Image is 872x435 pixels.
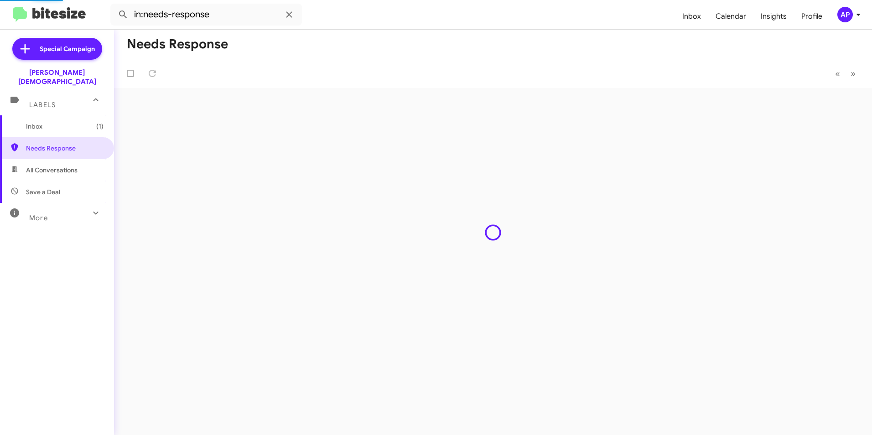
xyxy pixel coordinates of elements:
span: All Conversations [26,166,78,175]
input: Search [110,4,302,26]
span: » [851,68,856,79]
span: Labels [29,101,56,109]
a: Insights [753,3,794,30]
a: Special Campaign [12,38,102,60]
button: Previous [830,64,846,83]
h1: Needs Response [127,37,228,52]
button: AP [830,7,862,22]
span: Special Campaign [40,44,95,53]
nav: Page navigation example [830,64,861,83]
span: « [835,68,840,79]
a: Inbox [675,3,708,30]
span: Inbox [26,122,104,131]
span: More [29,214,48,222]
a: Calendar [708,3,753,30]
a: Profile [794,3,830,30]
button: Next [845,64,861,83]
div: AP [837,7,853,22]
span: Needs Response [26,144,104,153]
span: (1) [96,122,104,131]
span: Save a Deal [26,187,60,197]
